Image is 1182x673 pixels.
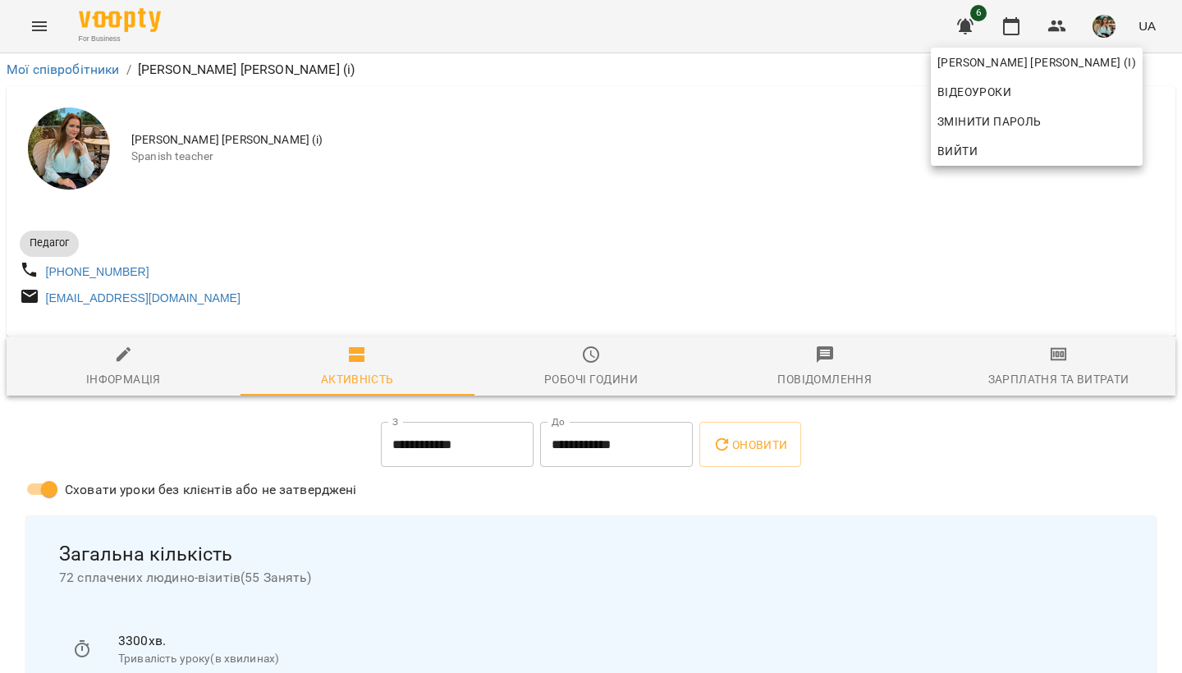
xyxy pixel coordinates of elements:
span: Вийти [937,141,978,161]
a: Відеоуроки [931,77,1018,107]
a: [PERSON_NAME] [PERSON_NAME] (і) [931,48,1143,77]
button: Вийти [931,136,1143,166]
span: [PERSON_NAME] [PERSON_NAME] (і) [937,53,1136,72]
span: Змінити пароль [937,112,1136,131]
a: Змінити пароль [931,107,1143,136]
span: Відеоуроки [937,82,1011,102]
